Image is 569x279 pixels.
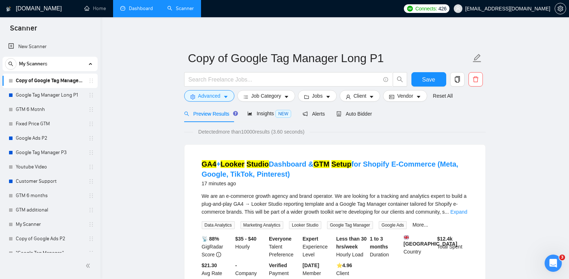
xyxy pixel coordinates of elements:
[232,110,239,117] div: Tooltip anchor
[346,94,351,99] span: user
[16,88,84,102] a: Google Tag Manager Long P1
[451,76,464,83] span: copy
[88,236,94,242] span: holder
[16,203,84,217] a: GTM additional
[184,111,236,117] span: Preview Results
[188,75,380,84] input: Search Freelance Jobs...
[251,92,281,100] span: Job Category
[369,94,374,99] span: caret-down
[220,160,244,168] mark: Looker
[88,250,94,256] span: holder
[303,236,318,242] b: Expert
[216,252,221,257] span: info-circle
[555,6,566,11] a: setting
[16,131,84,145] a: Google Ads P2
[389,94,394,99] span: idcard
[450,209,467,215] a: Expand
[16,117,84,131] a: Fixed Price GTM
[16,102,84,117] a: GTM 6 Motnh
[275,110,291,118] span: NEW
[235,262,237,268] b: -
[393,72,407,87] button: search
[237,90,295,102] button: barsJob Categorycaret-down
[88,135,94,141] span: holder
[437,236,453,242] b: $ 12.4k
[415,5,437,13] span: Connects:
[202,262,217,268] b: $21.30
[120,5,153,11] a: dashboardDashboard
[303,111,308,116] span: notification
[370,236,388,250] b: 1 to 3 months
[88,164,94,170] span: holder
[202,160,216,168] mark: GA4
[416,94,421,99] span: caret-down
[298,90,337,102] button: folderJobscaret-down
[88,207,94,213] span: holder
[88,150,94,155] span: holder
[331,160,351,168] mark: Setup
[472,54,482,63] span: edit
[269,262,287,268] b: Verified
[445,209,449,215] span: ...
[202,192,468,216] div: We are an e-commerce growth agency and brand operator. We are looking for a tracking and analytic...
[88,92,94,98] span: holder
[407,6,413,11] img: upwork-logo.png
[284,94,289,99] span: caret-down
[198,92,220,100] span: Advanced
[411,72,446,87] button: Save
[16,189,84,203] a: GTM 6 months
[450,72,465,87] button: copy
[202,236,219,242] b: 📡 88%
[469,76,482,83] span: delete
[379,221,407,229] span: Google Ads
[326,94,331,99] span: caret-down
[438,5,446,13] span: 426
[404,235,409,240] img: 🇬🇧
[16,217,84,232] a: My Scanner
[243,94,248,99] span: bars
[397,92,413,100] span: Vendor
[247,111,291,116] span: Insights
[190,94,195,99] span: setting
[88,107,94,112] span: holder
[202,160,458,178] a: GA4+Looker StudioDashboard &GTM Setupfor Shopify E-Commerce (Meta, Google, TikTok, Pinterest)
[16,174,84,189] a: Customer Support
[404,235,457,247] b: [GEOGRAPHIC_DATA]
[383,77,388,82] span: info-circle
[433,92,453,100] a: Reset All
[234,235,267,259] div: Hourly
[193,128,309,136] span: Detected more than 10000 results (3.60 seconds)
[16,246,84,260] a: "Google Tag Manager"
[336,236,367,250] b: Less than 30 hrs/week
[85,262,93,269] span: double-left
[412,222,428,228] a: More...
[312,92,323,100] span: Jobs
[340,90,381,102] button: userClientcaret-down
[19,57,47,71] span: My Scanners
[559,255,565,260] span: 3
[336,111,372,117] span: Auto Bidder
[4,23,43,38] span: Scanner
[336,111,341,116] span: robot
[202,179,468,188] div: 17 minutes ago
[422,75,435,84] span: Save
[336,262,352,268] b: ⭐️ 4.96
[456,6,461,11] span: user
[202,221,235,229] span: Data Analytics
[188,49,471,67] input: Scanner name...
[235,236,256,242] b: $35 - $40
[545,255,562,272] iframe: Intercom live chat
[468,72,483,87] button: delete
[184,111,189,116] span: search
[16,145,84,160] a: Google Tag Manager P3
[202,193,467,215] span: We are an e-commerce growth agency and brand operator. We are looking for a tracking and analytic...
[304,94,309,99] span: folder
[301,235,335,259] div: Experience Level
[303,111,325,117] span: Alerts
[3,39,98,54] li: New Scanner
[354,92,367,100] span: Client
[269,236,292,242] b: Everyone
[8,39,92,54] a: New Scanner
[436,235,470,259] div: Total Spent
[5,58,17,70] button: search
